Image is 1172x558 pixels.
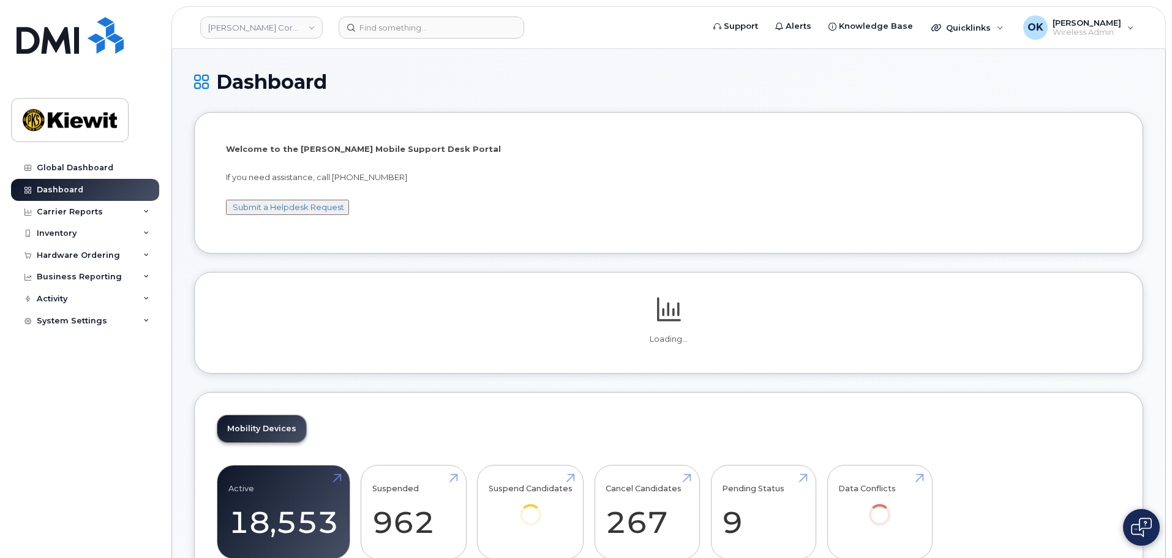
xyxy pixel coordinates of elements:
[372,472,455,552] a: Suspended 962
[226,200,349,215] button: Submit a Helpdesk Request
[217,415,306,442] a: Mobility Devices
[228,472,339,552] a: Active 18,553
[217,334,1121,345] p: Loading...
[226,143,1111,155] p: Welcome to the [PERSON_NAME] Mobile Support Desk Portal
[606,472,688,552] a: Cancel Candidates 267
[838,472,921,542] a: Data Conflicts
[722,472,805,552] a: Pending Status 9
[226,172,1111,183] p: If you need assistance, call [PHONE_NUMBER]
[1131,518,1152,537] img: Open chat
[194,71,1143,92] h1: Dashboard
[489,472,573,542] a: Suspend Candidates
[233,202,344,212] a: Submit a Helpdesk Request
